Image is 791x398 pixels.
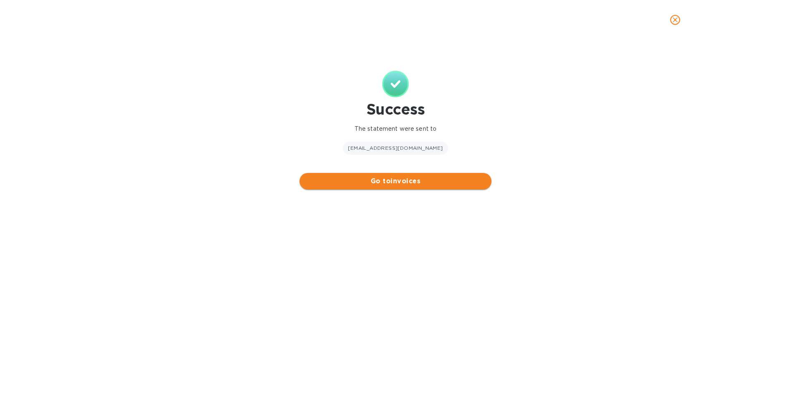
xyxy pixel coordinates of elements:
[665,10,685,30] button: close
[300,125,491,133] p: The statement were sent to
[306,176,485,186] span: Go to invoices
[300,173,491,189] button: Go toinvoices
[300,101,491,118] h1: Success
[348,145,443,151] span: [EMAIL_ADDRESS][DOMAIN_NAME]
